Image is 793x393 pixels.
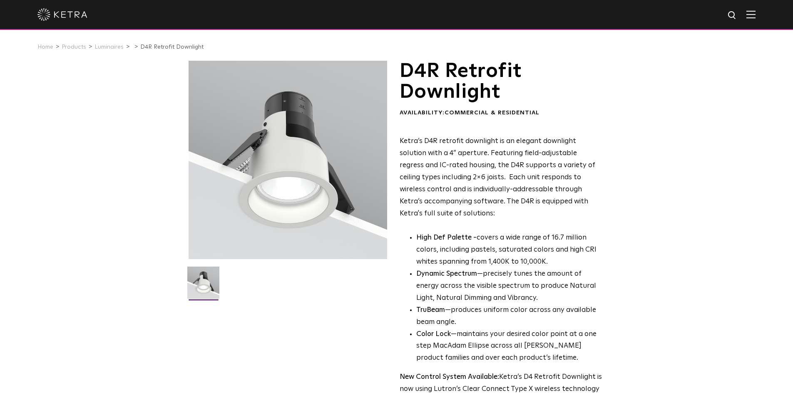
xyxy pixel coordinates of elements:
[416,331,451,338] strong: Color Lock
[416,268,602,304] li: —precisely tunes the amount of energy across the visible spectrum to produce Natural Light, Natur...
[400,61,602,103] h1: D4R Retrofit Downlight
[187,267,219,305] img: D4R Retrofit Downlight
[400,109,602,117] div: Availability:
[416,306,445,314] strong: TruBeam
[445,110,539,116] span: Commercial & Residential
[416,232,602,268] p: covers a wide range of 16.7 million colors, including pastels, saturated colors and high CRI whit...
[746,10,756,18] img: Hamburger%20Nav.svg
[416,304,602,329] li: —produces uniform color across any available beam angle.
[400,373,499,381] strong: New Control System Available:
[416,270,477,277] strong: Dynamic Spectrum
[94,44,124,50] a: Luminaires
[400,136,602,220] p: Ketra’s D4R retrofit downlight is an elegant downlight solution with a 4” aperture. Featuring fie...
[140,44,204,50] a: D4R Retrofit Downlight
[62,44,86,50] a: Products
[37,44,53,50] a: Home
[416,234,477,241] strong: High Def Palette -
[727,10,738,21] img: search icon
[37,8,87,21] img: ketra-logo-2019-white
[416,329,602,365] li: —maintains your desired color point at a one step MacAdam Ellipse across all [PERSON_NAME] produc...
